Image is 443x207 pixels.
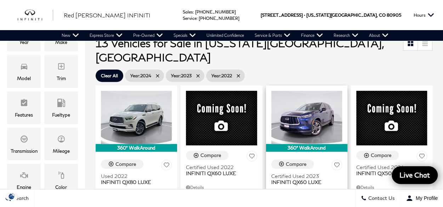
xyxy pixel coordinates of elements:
span: Features [20,97,28,111]
div: Model [17,74,31,82]
span: Red [PERSON_NAME] INFINITI [64,12,150,18]
a: [PHONE_NUMBER] [195,9,236,15]
span: INFINITI QX60 LUXE [271,179,337,185]
a: Service & Parts [249,30,296,41]
div: TransmissionTransmission [7,128,41,160]
div: Compare [115,161,136,167]
img: 2022 INFINITI QX60 LUXE [186,91,257,145]
div: Pricing Details - INFINITI QX60 LUXE [186,184,257,191]
span: Search [11,195,29,201]
div: Trim [57,74,66,82]
span: : [197,16,198,21]
div: Year [19,38,29,46]
span: Year : [130,73,140,78]
div: MileageMileage [44,128,78,160]
div: Fueltype [52,111,70,119]
a: Specials [168,30,201,41]
span: Engine [20,169,28,183]
span: Model [20,60,28,74]
button: Save Vehicle [161,160,172,173]
div: Pricing Details - INFINITI QX50 SPORT [356,184,427,191]
a: Research [328,30,364,41]
span: Clear All [101,71,118,80]
span: My Profile [413,195,438,201]
button: Save Vehicle [246,151,257,164]
span: Year : [211,73,221,78]
span: Service [183,16,197,21]
span: : [193,9,194,15]
span: Certified Used 2024 [356,164,422,170]
span: INFINITI QX50 SPORT [356,170,422,176]
div: EngineEngine [7,164,41,196]
div: FeaturesFeatures [7,91,41,124]
a: Certified Used 2024INFINITI QX50 SPORT [356,164,427,176]
a: Unlimited Confidence [201,30,249,41]
span: Transmission [20,133,28,147]
div: TrimTrim [44,55,78,88]
nav: Main Navigation [56,30,394,41]
button: Compare Vehicle [356,151,399,160]
div: Engine [17,183,31,191]
div: ModelModel [7,55,41,88]
span: 2024 [130,71,151,80]
a: Certified Used 2023INFINITI QX60 LUXE [271,173,342,185]
span: INFINITI QX80 LUXE [101,179,166,185]
img: 2024 INFINITI QX50 SPORT [356,91,427,145]
a: Used 2022INFINITI QX80 LUXE [101,173,172,185]
span: Live Chat [396,170,433,179]
a: New [56,30,84,41]
span: 2022 [211,71,232,80]
div: FueltypeFueltype [44,91,78,124]
div: Mileage [53,147,70,155]
div: 360° WalkAround [96,144,177,152]
div: Color [55,183,67,191]
button: Open user profile menu [401,189,443,207]
a: Certified Used 2022INFINITI QX60 LUXE [186,164,257,176]
a: Finance [296,30,328,41]
span: INFINITI QX60 LUXE [186,170,251,176]
img: Opt-Out Icon [4,192,20,200]
a: [STREET_ADDRESS] • [US_STATE][GEOGRAPHIC_DATA], CO 80905 [261,12,401,18]
span: Year : [171,73,181,78]
span: Sales [183,9,193,15]
a: Live Chat [392,166,438,184]
span: Certified Used 2022 [186,164,251,170]
img: 2022 INFINITI QX80 LUXE [101,91,172,144]
span: Trim [57,60,66,74]
div: ColorColor [44,164,78,196]
div: Make [55,38,67,46]
img: 2023 INFINITI QX60 LUXE [271,91,342,144]
a: Red [PERSON_NAME] INFINITI [64,11,150,19]
button: Save Vehicle [416,151,427,164]
button: Compare Vehicle [271,160,314,169]
span: Color [57,169,66,183]
a: [PHONE_NUMBER] [199,16,239,21]
button: Compare Vehicle [101,160,143,169]
span: Used 2022 [101,173,166,179]
section: Click to Open Cookie Consent Modal [4,192,20,200]
a: Pre-Owned [128,30,168,41]
a: infiniti [18,10,53,21]
div: Compare [200,152,221,158]
span: Certified Used 2023 [271,173,337,179]
div: Transmission [11,147,38,155]
button: Save Vehicle [331,160,342,173]
div: Compare [371,152,392,158]
a: Express Store [84,30,128,41]
button: Compare Vehicle [186,151,228,160]
span: Fueltype [57,97,66,111]
span: Mileage [57,133,66,147]
div: 360° WalkAround [266,144,347,152]
div: Compare [286,161,307,167]
span: 2023 [171,71,192,80]
a: About [364,30,394,41]
img: INFINITI [18,10,53,21]
div: Features [15,111,33,119]
span: Contact Us [367,195,395,201]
